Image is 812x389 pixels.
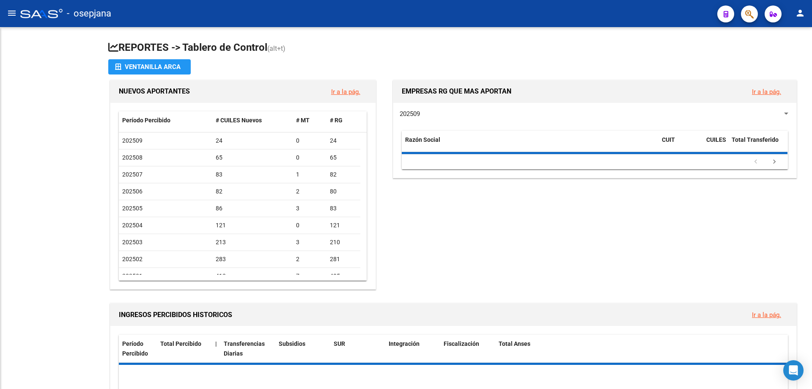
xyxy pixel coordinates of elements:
[119,311,232,319] span: INGRESOS PERCIBIDOS HISTORICOS
[216,170,290,179] div: 83
[795,8,805,18] mat-icon: person
[324,84,367,99] button: Ir a la pág.
[216,271,290,281] div: 412
[224,340,265,357] span: Transferencias Diarias
[330,153,357,163] div: 65
[122,256,143,262] span: 202502
[728,131,787,159] datatable-header-cell: Total Transferido
[330,271,357,281] div: 405
[499,340,530,347] span: Total Anses
[122,340,148,357] span: Período Percibido
[752,88,781,96] a: Ir a la pág.
[122,171,143,178] span: 202507
[122,273,143,279] span: 202501
[122,154,143,161] span: 202508
[400,110,420,118] span: 202509
[267,44,285,52] span: (alt+t)
[296,221,323,230] div: 0
[296,136,323,146] div: 0
[67,4,111,23] span: - osepjana
[405,136,440,143] span: Razón Social
[216,136,290,146] div: 24
[748,157,764,167] a: go to previous page
[216,221,290,230] div: 121
[330,187,357,196] div: 80
[293,111,326,130] datatable-header-cell: # MT
[160,340,201,347] span: Total Percibido
[385,335,440,363] datatable-header-cell: Integración
[108,41,798,55] h1: REPORTES -> Tablero de Control
[402,87,511,95] span: EMPRESAS RG QUE MAS APORTAN
[732,136,779,143] span: Total Transferido
[334,340,345,347] span: SUR
[216,254,290,264] div: 283
[703,131,728,159] datatable-header-cell: CUILES
[108,59,191,74] button: Ventanilla ARCA
[326,111,360,130] datatable-header-cell: # RG
[216,187,290,196] div: 82
[215,340,217,347] span: |
[745,84,788,99] button: Ir a la pág.
[122,137,143,144] span: 202509
[122,188,143,195] span: 202506
[216,153,290,163] div: 65
[331,88,360,96] a: Ir a la pág.
[296,187,323,196] div: 2
[662,136,675,143] span: CUIT
[119,335,157,363] datatable-header-cell: Período Percibido
[330,237,357,247] div: 210
[440,335,495,363] datatable-header-cell: Fiscalización
[330,170,357,179] div: 82
[119,111,212,130] datatable-header-cell: Período Percibido
[296,254,323,264] div: 2
[122,239,143,246] span: 202503
[296,271,323,281] div: 7
[115,59,184,74] div: Ventanilla ARCA
[330,221,357,230] div: 121
[122,205,143,212] span: 202505
[330,136,357,146] div: 24
[279,340,305,347] span: Subsidios
[296,204,323,213] div: 3
[119,87,190,95] span: NUEVOS APORTANTES
[766,157,782,167] a: go to next page
[658,131,703,159] datatable-header-cell: CUIT
[296,117,310,124] span: # MT
[296,170,323,179] div: 1
[783,360,804,381] div: Open Intercom Messenger
[745,307,788,323] button: Ir a la pág.
[752,311,781,319] a: Ir a la pág.
[444,340,479,347] span: Fiscalización
[122,117,170,124] span: Período Percibido
[212,111,293,130] datatable-header-cell: # CUILES Nuevos
[216,237,290,247] div: 213
[212,335,220,363] datatable-header-cell: |
[402,131,658,159] datatable-header-cell: Razón Social
[220,335,275,363] datatable-header-cell: Transferencias Diarias
[495,335,781,363] datatable-header-cell: Total Anses
[157,335,212,363] datatable-header-cell: Total Percibido
[296,237,323,247] div: 3
[706,136,726,143] span: CUILES
[216,117,262,124] span: # CUILES Nuevos
[296,153,323,163] div: 0
[330,335,385,363] datatable-header-cell: SUR
[7,8,17,18] mat-icon: menu
[122,222,143,229] span: 202504
[330,254,357,264] div: 281
[216,204,290,213] div: 86
[275,335,330,363] datatable-header-cell: Subsidios
[389,340,420,347] span: Integración
[330,204,357,213] div: 83
[330,117,343,124] span: # RG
